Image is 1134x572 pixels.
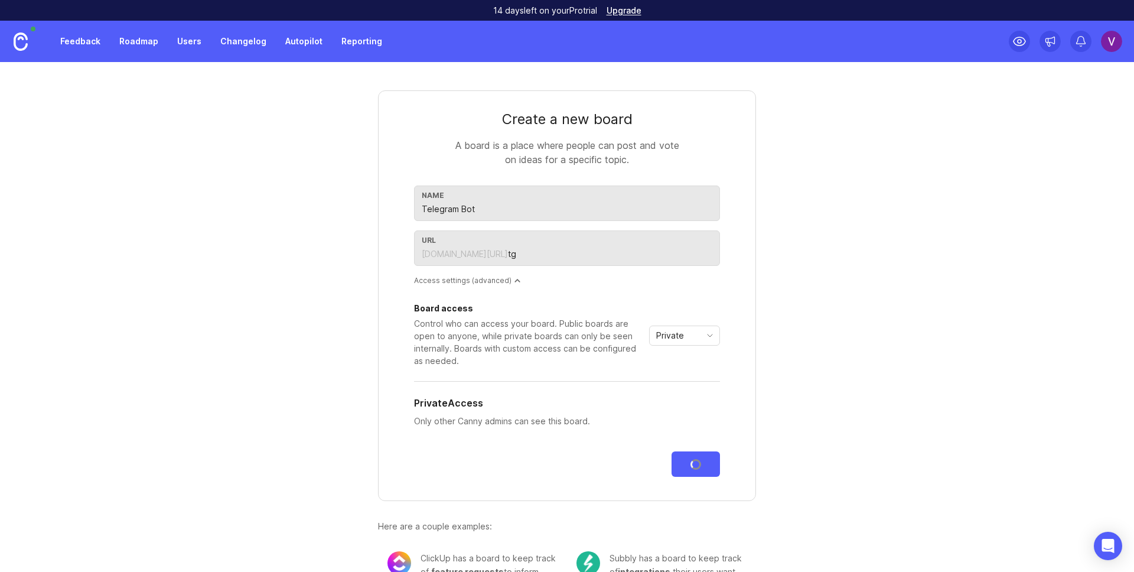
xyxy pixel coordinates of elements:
[414,304,644,313] div: Board access
[112,31,165,52] a: Roadmap
[422,248,508,260] div: [DOMAIN_NAME][URL]
[656,329,684,342] span: Private
[508,248,712,261] input: feature-requests
[607,6,641,15] a: Upgrade
[422,236,712,245] div: url
[422,191,712,200] div: Name
[378,520,756,533] div: Here are a couple examples:
[170,31,208,52] a: Users
[449,138,685,167] div: A board is a place where people can post and vote on ideas for a specific topic.
[1101,31,1122,52] img: Vic
[213,31,273,52] a: Changelog
[334,31,389,52] a: Reporting
[493,5,597,17] p: 14 days left on your Pro trial
[14,32,28,51] img: Canny Home
[422,203,712,216] input: Feature Requests
[414,275,720,285] div: Access settings (advanced)
[700,331,719,340] svg: toggle icon
[414,396,483,410] h5: Private Access
[649,326,720,346] div: toggle menu
[278,31,330,52] a: Autopilot
[414,317,644,367] div: Control who can access your board. Public boards are open to anyone, while private boards can onl...
[53,31,107,52] a: Feedback
[1094,532,1122,560] div: Open Intercom Messenger
[414,110,720,129] div: Create a new board
[414,415,720,428] p: Only other Canny admins can see this board.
